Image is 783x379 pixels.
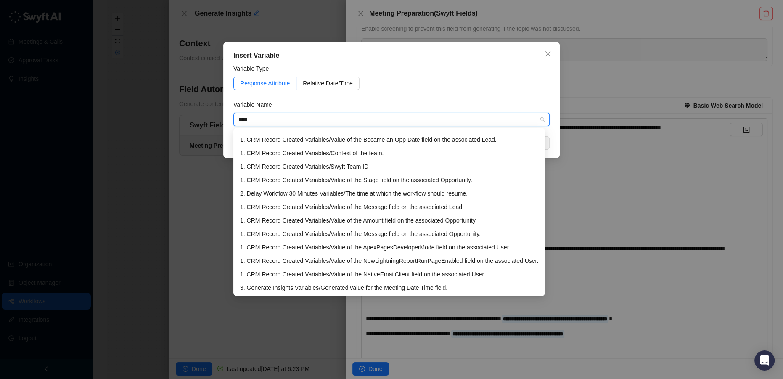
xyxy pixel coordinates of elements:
div: 1. CRM Record Created Variables / Value of the NewLightningReportRunPageEnabled field on the asso... [240,256,538,265]
span: Response Attribute [240,80,290,87]
div: Insert Variable [233,50,550,61]
label: Variable Type [233,64,275,73]
div: Open Intercom Messenger [754,350,775,371]
label: Variable Name [233,100,278,109]
div: 1. CRM Record Created Variables / Value of the NativeEmailClient field on the associated User. [240,270,538,279]
div: 3. Generate Insights Variables / Generated value for the Meeting Date Time field. [240,283,538,292]
span: Relative Date/Time [303,80,353,87]
div: 1. CRM Record Created Variables / Value of the Became an Opp Date field on the associated Lead. [240,135,538,144]
span: close [545,50,551,57]
div: 1. CRM Record Created Variables / Swyft Team ID [240,162,538,171]
div: 1. CRM Record Created Variables / Value of the Stage field on the associated Opportunity. [240,175,538,185]
div: 2. Delay Workflow 30 Minutes Variables / The time at which the workflow should resume. [240,189,538,198]
div: 1. CRM Record Created Variables / Context of the team. [240,148,538,158]
div: 1. CRM Record Created Variables / Value of the Amount field on the associated Opportunity. [240,216,538,225]
div: 1. CRM Record Created Variables / Value of the ApexPagesDeveloperMode field on the associated User. [240,243,538,252]
button: Close [541,47,555,61]
div: 1. CRM Record Created Variables / Value of the Message field on the associated Opportunity. [240,229,538,239]
div: 1. CRM Record Created Variables / Value of the Message field on the associated Lead. [240,202,538,212]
